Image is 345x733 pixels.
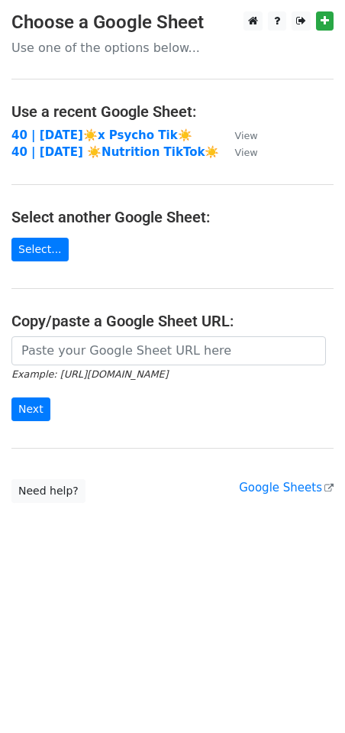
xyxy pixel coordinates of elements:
[11,312,334,330] h4: Copy/paste a Google Sheet URL:
[11,336,326,365] input: Paste your Google Sheet URL here
[11,397,50,421] input: Next
[219,145,257,159] a: View
[11,128,192,142] a: 40 | [DATE]☀️x Psycho Tik☀️
[11,145,219,159] a: 40 | [DATE] ☀️Nutrition TikTok☀️
[11,368,168,380] small: Example: [URL][DOMAIN_NAME]
[11,11,334,34] h3: Choose a Google Sheet
[11,102,334,121] h4: Use a recent Google Sheet:
[219,128,257,142] a: View
[11,40,334,56] p: Use one of the options below...
[11,479,85,503] a: Need help?
[11,208,334,226] h4: Select another Google Sheet:
[11,238,69,261] a: Select...
[234,147,257,158] small: View
[239,481,334,495] a: Google Sheets
[234,130,257,141] small: View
